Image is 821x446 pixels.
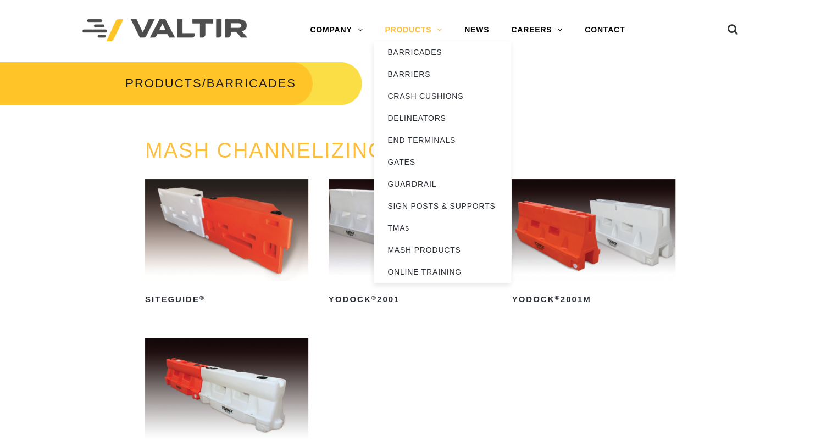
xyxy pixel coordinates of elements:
[199,294,205,301] sup: ®
[374,195,511,217] a: SIGN POSTS & SUPPORTS
[374,173,511,195] a: GUARDRAIL
[207,76,296,90] span: BARRICADES
[374,107,511,129] a: DELINEATORS
[145,291,308,309] h2: SiteGuide
[329,179,492,281] img: Yodock 2001 Water Filled Barrier and Barricade
[374,63,511,85] a: BARRIERS
[371,294,377,301] sup: ®
[125,76,202,90] a: PRODUCTS
[512,179,675,308] a: Yodock®2001M
[554,294,560,301] sup: ®
[329,291,492,309] h2: Yodock 2001
[374,151,511,173] a: GATES
[374,41,511,63] a: BARRICADES
[374,217,511,239] a: TMAs
[574,19,636,41] a: CONTACT
[329,179,492,308] a: Yodock®2001
[512,291,675,309] h2: Yodock 2001M
[374,261,511,283] a: ONLINE TRAINING
[374,85,511,107] a: CRASH CUSHIONS
[82,19,247,42] img: Valtir
[374,19,453,41] a: PRODUCTS
[500,19,574,41] a: CAREERS
[453,19,500,41] a: NEWS
[145,139,492,162] a: MASH CHANNELIZING DEVICES
[299,19,374,41] a: COMPANY
[374,129,511,151] a: END TERMINALS
[374,239,511,261] a: MASH PRODUCTS
[145,179,308,308] a: SiteGuide®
